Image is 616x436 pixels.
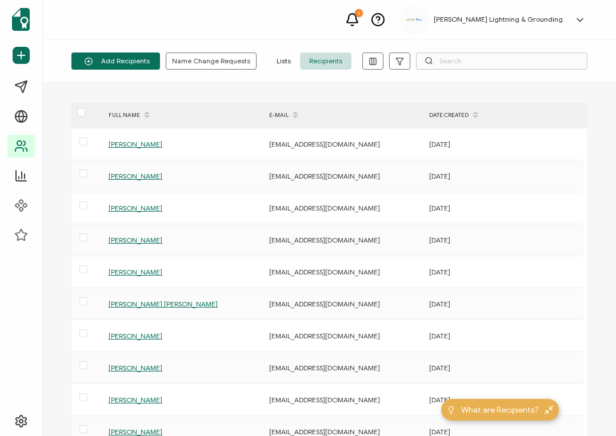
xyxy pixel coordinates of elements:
[269,395,380,404] span: [EMAIL_ADDRESS][DOMAIN_NAME]
[416,53,587,70] input: Search
[269,427,380,436] span: [EMAIL_ADDRESS][DOMAIN_NAME]
[429,268,450,276] span: [DATE]
[109,300,218,308] span: [PERSON_NAME] [PERSON_NAME]
[12,8,30,31] img: sertifier-logomark-colored.svg
[423,106,583,125] div: DATE CREATED
[109,204,162,212] span: [PERSON_NAME]
[109,332,162,340] span: [PERSON_NAME]
[355,9,363,17] div: 1
[269,172,380,180] span: [EMAIL_ADDRESS][DOMAIN_NAME]
[429,236,450,244] span: [DATE]
[269,204,380,212] span: [EMAIL_ADDRESS][DOMAIN_NAME]
[109,427,162,436] span: [PERSON_NAME]
[545,406,553,414] img: minimize-icon.svg
[429,300,450,308] span: [DATE]
[172,58,250,64] span: Name Change Requests
[269,236,380,244] span: [EMAIL_ADDRESS][DOMAIN_NAME]
[263,106,423,125] div: E-MAIL
[429,332,450,340] span: [DATE]
[429,172,450,180] span: [DATE]
[71,53,160,70] button: Add Recipients
[429,427,450,436] span: [DATE]
[300,53,351,70] span: Recipients
[109,172,162,180] span: [PERSON_NAME]
[559,381,616,436] iframe: Chat Widget
[103,106,263,125] div: FULL NAME
[429,364,450,372] span: [DATE]
[429,395,450,404] span: [DATE]
[109,268,162,276] span: [PERSON_NAME]
[269,268,380,276] span: [EMAIL_ADDRESS][DOMAIN_NAME]
[434,15,563,23] h5: [PERSON_NAME] Lightning & Grounding
[429,204,450,212] span: [DATE]
[461,404,539,416] span: What are Recipients?
[267,53,300,70] span: Lists
[269,300,380,308] span: [EMAIL_ADDRESS][DOMAIN_NAME]
[429,140,450,148] span: [DATE]
[109,140,162,148] span: [PERSON_NAME]
[269,140,380,148] span: [EMAIL_ADDRESS][DOMAIN_NAME]
[109,236,162,244] span: [PERSON_NAME]
[166,53,257,70] button: Name Change Requests
[109,364,162,372] span: [PERSON_NAME]
[109,395,162,404] span: [PERSON_NAME]
[405,18,422,22] img: aadcaf15-e79d-49df-9673-3fc76e3576c2.png
[269,332,380,340] span: [EMAIL_ADDRESS][DOMAIN_NAME]
[269,364,380,372] span: [EMAIL_ADDRESS][DOMAIN_NAME]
